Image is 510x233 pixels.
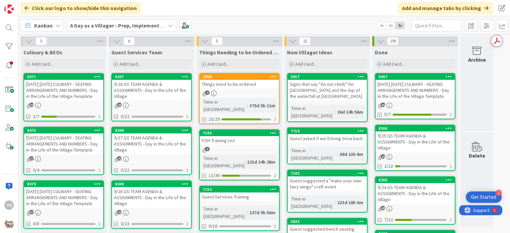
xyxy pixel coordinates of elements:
div: 8067[DATE] [DATE] CULINARY - SEATING ARRANGEMENTS AND NUMBERS - Day in the Life of the Village Te... [376,74,455,101]
div: Things need to be ordered [200,80,279,89]
div: 7152Guest Services Training [200,186,279,201]
a: 82659/24 GS TEAM AGENDA & ASSIGNMENTS - Day in the Life of the Village7/22 [375,176,455,225]
div: 7103 [203,131,279,135]
div: 83089/27 GS TEAM AGENDA & ASSIGNMENTS - Day in the Life of the Village [112,127,191,154]
a: 83089/27 GS TEAM AGENDA & ASSIGNMENTS - Day in the Life of the Village0/22 [111,127,192,175]
div: 8067 [376,74,455,80]
div: 375d 5h 11m [248,102,277,109]
div: 7718 [291,129,367,133]
div: 8071[DATE] [DATE] CULINARY - SEATING ARRANGEMENTS AND NUMBERS - Day in the Life of the Village Te... [24,74,103,101]
div: 9/26 GS TEAM AGENDA & ASSIGNMENTS - Day in the Life of the Village [112,80,191,101]
div: 8075 [27,128,103,133]
span: Guest Services Team [111,49,162,56]
span: 0/4 [33,167,39,174]
div: 82669/25 GS TEAM AGENDA & ASSIGNMENTS - Day in the Life of the Village [376,125,455,152]
div: Get Started [471,194,496,200]
span: : [247,102,248,109]
div: 8075 [24,127,103,133]
span: Support [14,1,31,9]
div: 7718Guest asked if we'd bring trivia back [288,128,367,143]
span: Add Card... [295,61,317,67]
div: Archive [468,56,486,64]
div: 6833 [291,219,367,224]
input: Quick Filter... [411,19,462,32]
div: FOH Training List [200,136,279,145]
div: 7102 [288,170,367,176]
a: 2858Things need to be orderedTime in [GEOGRAPHIC_DATA]:375d 5h 11m23/29 [199,73,280,124]
span: 0/23 [121,220,129,227]
span: New Villager Ideas [287,49,332,56]
a: 8067[DATE] [DATE] CULINARY - SEATING ARRANGEMENTS AND NUMBERS - Day in the Life of the Village Te... [375,73,455,119]
span: Things Needing to be Ordered - PUT IN CARD, Don't make new card [199,49,280,56]
a: 8079[DATE] [DATE] CULINARY - SEATING ARRANGEMENTS AND NUMBERS - Day in the Life of the Village Te... [23,180,104,229]
div: 9/25 GS TEAM AGENDA & ASSIGNMENTS - Day in the Life of the Village [376,131,455,152]
div: 6833 [288,219,367,225]
div: Click our logo to show/hide this navigation [20,2,141,14]
a: 83079/26 GS TEAM AGENDA & ASSIGNMENTS - Day in the Life of the Village0/22 [111,73,192,121]
div: 8266 [376,125,455,131]
div: 121d 14h 28m [245,158,277,166]
div: Time in [GEOGRAPHIC_DATA] [202,155,244,169]
span: : [337,151,338,158]
span: 6 [123,37,135,45]
span: 2/7 [33,113,39,120]
div: 8308 [115,128,191,133]
div: Guest suggested a "make your own fairy wings" craft event [288,176,367,191]
span: 5 [36,37,47,45]
div: Guest Services Training [200,192,279,201]
div: [DATE] [DATE] CULINARY - SEATING ARRANGEMENTS AND NUMBERS - Day in the Life of the Village Template [376,80,455,101]
a: 7152Guest Services TrainingTime in [GEOGRAPHIC_DATA]:127d 9h 56m0/16 [199,186,280,231]
div: 8017 [288,74,367,80]
div: 9/28 GS TEAM AGENDA & ASSIGNMENTS - Day in the Life of the Village [112,187,191,208]
div: 7152 [200,186,279,192]
span: 37 [30,156,34,161]
div: TC [4,200,14,210]
span: 22 [381,154,385,159]
span: Add Card... [383,61,404,67]
span: Add Card... [32,61,53,67]
span: 39 [30,103,34,107]
span: Done [375,49,388,56]
span: : [244,158,245,166]
span: Kanban [34,21,53,30]
div: 8017 [291,74,367,79]
div: 7103FOH Training List [200,130,279,145]
a: 8017Signs that say "do not climb" for [GEOGRAPHIC_DATA] and the top of the waterfall at [GEOGRAPH... [287,73,367,122]
div: 8309 [115,182,191,186]
a: 7102Guest suggested a "make your own fairy wings" craft eventTime in [GEOGRAPHIC_DATA]:133d 18h 6m [287,170,367,213]
span: 2/22 [384,163,393,170]
div: 1 [496,190,502,196]
div: 83079/26 GS TEAM AGENDA & ASSIGNMENTS - Day in the Life of the Village [112,74,191,101]
div: 7102 [291,171,367,176]
div: Time in [GEOGRAPHIC_DATA] [202,205,247,220]
div: 8265 [379,178,455,182]
div: Time in [GEOGRAPHIC_DATA] [290,195,335,210]
span: 4 [205,91,210,95]
div: 133d 18h 6m [336,199,365,206]
div: 7718 [288,128,367,134]
span: 5/7 [384,111,391,118]
div: 8017Signs that say "do not climb" for [GEOGRAPHIC_DATA] and the top of the waterfall at [GEOGRAPH... [288,74,367,101]
div: 8307 [115,74,191,79]
div: 8071 [24,74,103,80]
a: 7718Guest asked if we'd bring trivia backTime in [GEOGRAPHIC_DATA]:69d 13h 8m [287,127,367,164]
div: Delete [469,152,485,160]
img: Visit kanbanzone.com [4,4,14,14]
a: 82669/25 GS TEAM AGENDA & ASSIGNMENTS - Day in the Life of the Village2/22 [375,125,455,171]
div: 8079[DATE] [DATE] CULINARY - SEATING ARRANGEMENTS AND NUMBERS - Day in the Life of the Village Te... [24,181,103,208]
div: 8265 [376,177,455,183]
div: Time in [GEOGRAPHIC_DATA] [290,105,335,119]
div: 9/27 GS TEAM AGENDA & ASSIGNMENTS - Day in the Life of the Village [112,133,191,154]
span: 0/22 [121,113,129,120]
div: 7103 [200,130,279,136]
div: 7102Guest suggested a "make your own fairy wings" craft event [288,170,367,191]
span: 41 [381,103,385,107]
div: 2858 [203,74,279,79]
span: 0/16 [209,223,217,230]
div: 36d 14h 56m [336,108,365,116]
span: 1x [377,22,386,29]
span: 199 [387,37,398,45]
span: 37 [30,210,34,214]
div: Time in [GEOGRAPHIC_DATA] [202,98,247,113]
a: 8071[DATE] [DATE] CULINARY - SEATING ARRANGEMENTS AND NUMBERS - Day in the Life of the Village Te... [23,73,104,121]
